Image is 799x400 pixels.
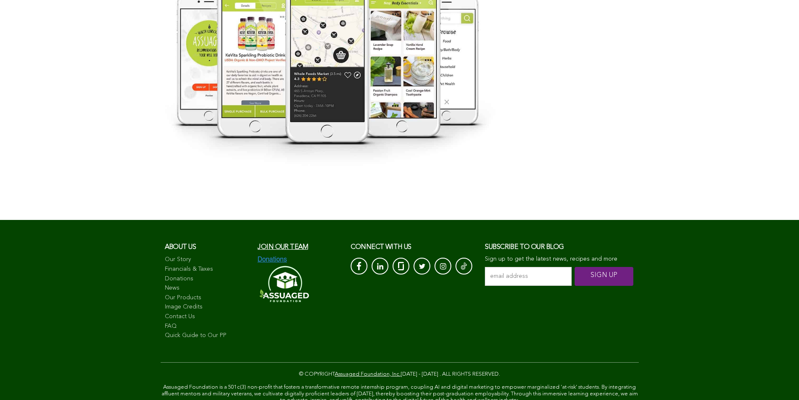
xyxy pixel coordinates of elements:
[485,256,634,263] p: Sign up to get the latest news, recipes and more
[165,284,250,293] a: News
[398,262,404,270] img: glassdoor_White
[165,294,250,302] a: Our Products
[575,267,633,286] input: SIGN UP
[335,371,401,377] a: Assuaged Foundation, Inc.
[757,360,799,400] iframe: Chat Widget
[165,322,250,331] a: FAQ
[165,265,250,274] a: Financials & Taxes
[258,263,310,305] img: Assuaged-Foundation-Logo-White
[165,275,250,283] a: Donations
[165,313,250,321] a: Contact Us
[485,241,634,254] h3: Subscribe to our blog
[258,244,308,251] a: Join our team
[165,244,196,251] span: About us
[299,371,500,377] span: © COPYRIGHT [DATE] - [DATE] . ALL RIGHTS RESERVED.
[165,256,250,264] a: Our Story
[351,244,411,251] span: CONNECT with us
[165,303,250,311] a: Image Credits
[485,267,572,286] input: email address
[258,256,287,263] img: Donations
[461,262,467,270] img: Tik-Tok-Icon
[165,332,250,340] a: Quick Guide to Our PP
